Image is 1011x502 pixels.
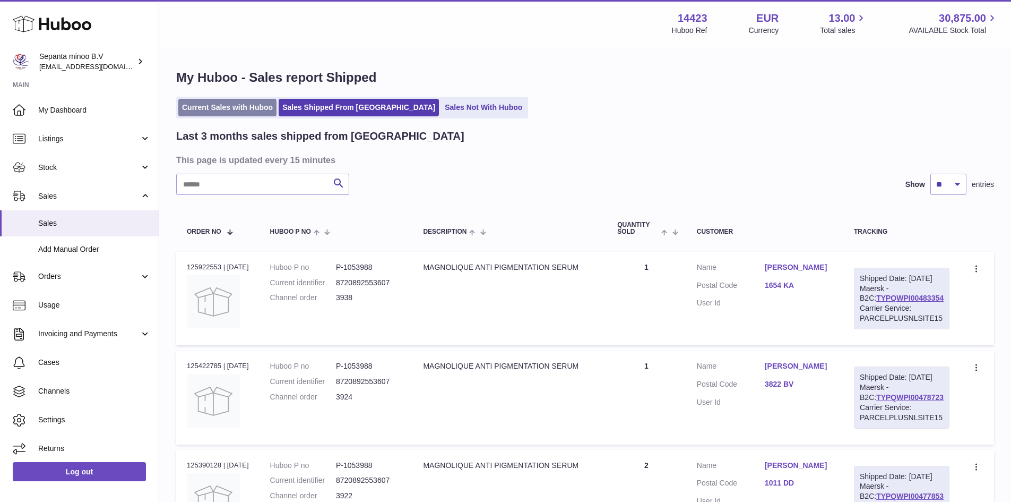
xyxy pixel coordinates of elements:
dt: Current identifier [270,377,336,387]
a: [PERSON_NAME] [765,262,833,273]
span: Order No [187,228,221,235]
dt: User Id [697,298,765,308]
dd: 3922 [336,491,402,501]
td: 1 [607,351,686,444]
span: Huboo P no [270,228,311,235]
a: [PERSON_NAME] [765,361,833,371]
dt: Postal Code [697,478,765,491]
dt: Name [697,262,765,275]
img: no-photo.jpg [187,375,240,428]
a: 1654 KA [765,280,833,291]
a: Sales Shipped From [GEOGRAPHIC_DATA] [279,99,439,116]
div: MAGNOLIQUE ANTI PIGMENTATION SERUM [423,361,596,371]
div: MAGNOLIQUE ANTI PIGMENTATION SERUM [423,461,596,471]
div: Tracking [854,228,949,235]
span: Returns [38,444,151,454]
div: Customer [697,228,833,235]
dt: Huboo P no [270,461,336,471]
span: AVAILABLE Stock Total [909,25,998,36]
div: Maersk - B2C: [854,268,949,329]
span: Sales [38,191,140,201]
span: Settings [38,415,151,425]
dd: 3938 [336,293,402,303]
strong: 14423 [678,11,707,25]
a: 30,875.00 AVAILABLE Stock Total [909,11,998,36]
span: Stock [38,163,140,173]
div: Shipped Date: [DATE] [860,372,944,382]
span: Usage [38,300,151,310]
dt: Huboo P no [270,262,336,273]
dt: Name [697,461,765,473]
img: no-photo.jpg [187,275,240,328]
div: Shipped Date: [DATE] [860,274,944,284]
span: Sales [38,218,151,228]
span: Cases [38,358,151,368]
dt: Channel order [270,491,336,501]
span: [EMAIL_ADDRESS][DOMAIN_NAME] [39,62,156,71]
dd: 8720892553607 [336,377,402,387]
a: Current Sales with Huboo [178,99,276,116]
span: Total sales [820,25,867,36]
dd: P-1053988 [336,262,402,273]
div: 125390128 | [DATE] [187,461,249,470]
dt: Postal Code [697,280,765,293]
a: Log out [13,462,146,481]
dt: Name [697,361,765,374]
span: Channels [38,386,151,396]
div: 125422785 | [DATE] [187,361,249,371]
a: 1011 DD [765,478,833,488]
span: Invoicing and Payments [38,329,140,339]
a: Sales Not With Huboo [441,99,526,116]
dd: 8720892553607 [336,475,402,486]
dd: P-1053988 [336,461,402,471]
div: Huboo Ref [672,25,707,36]
label: Show [905,180,925,190]
a: [PERSON_NAME] [765,461,833,471]
dt: Channel order [270,392,336,402]
td: 1 [607,252,686,345]
h1: My Huboo - Sales report Shipped [176,69,994,86]
strong: EUR [756,11,779,25]
a: 13.00 Total sales [820,11,867,36]
div: Shipped Date: [DATE] [860,472,944,482]
dt: Channel order [270,293,336,303]
div: Carrier Service: PARCELPLUSNLSITE15 [860,403,944,423]
dd: 3924 [336,392,402,402]
dt: User Id [697,397,765,407]
dt: Postal Code [697,379,765,392]
dt: Huboo P no [270,361,336,371]
span: Listings [38,134,140,144]
span: My Dashboard [38,105,151,115]
a: 3822 BV [765,379,833,389]
span: 30,875.00 [939,11,986,25]
a: TYPQWPI00478723 [876,393,944,402]
dd: P-1053988 [336,361,402,371]
dt: Current identifier [270,475,336,486]
dd: 8720892553607 [336,278,402,288]
span: entries [972,180,994,190]
span: Orders [38,271,140,282]
img: msaeedimd@gmail.com [13,54,29,70]
div: Carrier Service: PARCELPLUSNLSITE15 [860,303,944,324]
h2: Last 3 months sales shipped from [GEOGRAPHIC_DATA] [176,129,464,143]
div: MAGNOLIQUE ANTI PIGMENTATION SERUM [423,262,596,273]
span: 13.00 [828,11,855,25]
div: Sepanta minoo B.V [39,52,135,72]
a: TYPQWPI00477853 [876,492,944,500]
div: 125922553 | [DATE] [187,262,249,272]
span: Add Manual Order [38,244,151,254]
h3: This page is updated every 15 minutes [176,154,991,166]
div: Currency [749,25,779,36]
span: Description [423,228,466,235]
span: Quantity Sold [617,222,659,235]
dt: Current identifier [270,278,336,288]
div: Maersk - B2C: [854,367,949,428]
a: TYPQWPI00483354 [876,294,944,302]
